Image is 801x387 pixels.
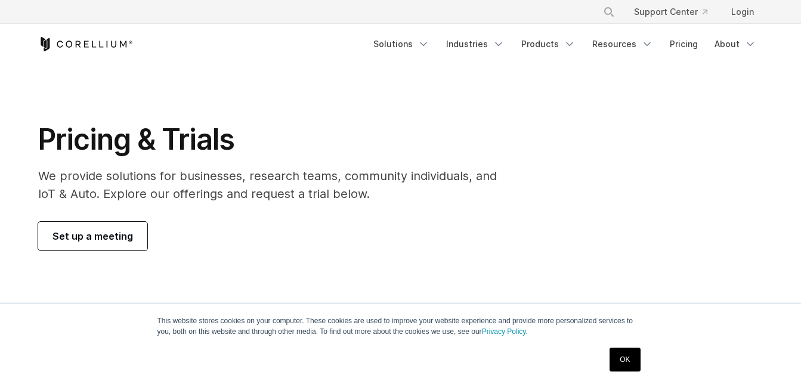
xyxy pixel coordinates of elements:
[514,33,583,55] a: Products
[589,1,763,23] div: Navigation Menu
[722,1,763,23] a: Login
[38,167,514,203] p: We provide solutions for businesses, research teams, community individuals, and IoT & Auto. Explo...
[624,1,717,23] a: Support Center
[157,315,644,337] p: This website stores cookies on your computer. These cookies are used to improve your website expe...
[52,229,133,243] span: Set up a meeting
[366,33,437,55] a: Solutions
[663,33,705,55] a: Pricing
[598,1,620,23] button: Search
[38,37,133,51] a: Corellium Home
[707,33,763,55] a: About
[585,33,660,55] a: Resources
[38,222,147,250] a: Set up a meeting
[38,122,514,157] h1: Pricing & Trials
[610,348,640,371] a: OK
[439,33,512,55] a: Industries
[366,33,763,55] div: Navigation Menu
[482,327,528,336] a: Privacy Policy.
